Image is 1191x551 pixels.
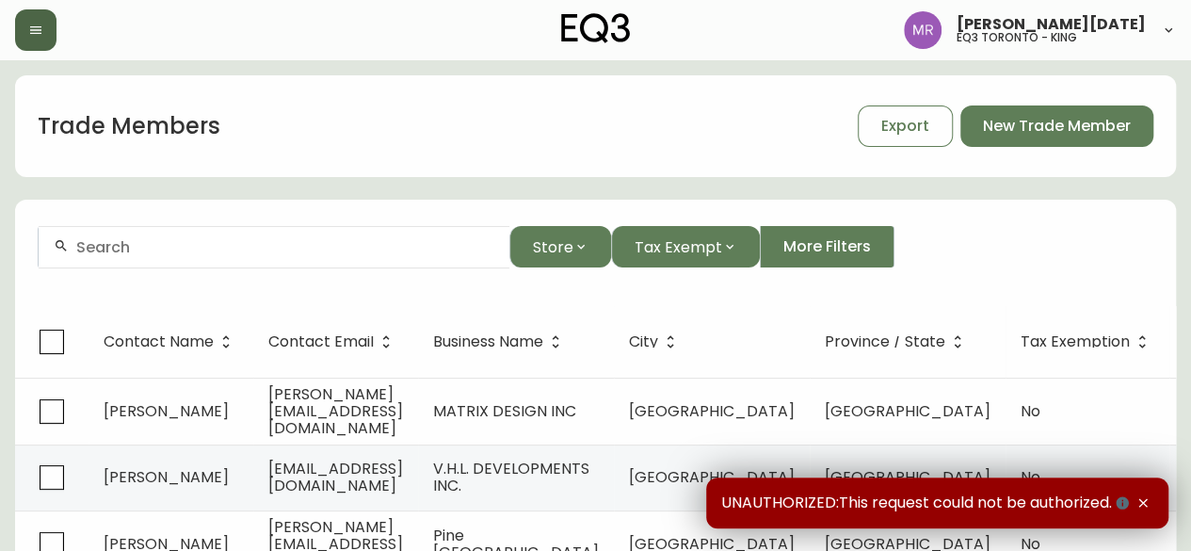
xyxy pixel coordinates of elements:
[268,458,403,496] span: [EMAIL_ADDRESS][DOMAIN_NAME]
[433,458,589,496] span: V.H.L. DEVELOPMENTS INC.
[268,333,398,350] span: Contact Email
[629,400,795,422] span: [GEOGRAPHIC_DATA]
[983,116,1131,137] span: New Trade Member
[957,17,1146,32] span: [PERSON_NAME][DATE]
[433,333,568,350] span: Business Name
[904,11,942,49] img: 433a7fc21d7050a523c0a08e44de74d9
[825,333,970,350] span: Province / State
[1021,336,1130,348] span: Tax Exemption
[629,336,658,348] span: City
[38,110,220,142] h1: Trade Members
[783,236,871,257] span: More Filters
[104,466,229,488] span: [PERSON_NAME]
[509,226,611,267] button: Store
[561,13,631,43] img: logo
[721,493,1133,513] span: UNAUTHORIZED:This request could not be authorized.
[760,226,894,267] button: More Filters
[1021,333,1154,350] span: Tax Exemption
[960,105,1153,147] button: New Trade Member
[858,105,953,147] button: Export
[1021,400,1040,422] span: No
[635,235,722,259] span: Tax Exempt
[825,336,945,348] span: Province / State
[629,333,683,350] span: City
[825,400,990,422] span: [GEOGRAPHIC_DATA]
[104,333,238,350] span: Contact Name
[433,400,576,422] span: MATRIX DESIGN INC
[533,235,573,259] span: Store
[629,466,795,488] span: [GEOGRAPHIC_DATA]
[957,32,1077,43] h5: eq3 toronto - king
[881,116,929,137] span: Export
[825,466,990,488] span: [GEOGRAPHIC_DATA]
[76,238,494,256] input: Search
[268,383,403,439] span: [PERSON_NAME][EMAIL_ADDRESS][DOMAIN_NAME]
[104,336,214,348] span: Contact Name
[268,336,374,348] span: Contact Email
[1021,466,1040,488] span: No
[433,336,543,348] span: Business Name
[611,226,760,267] button: Tax Exempt
[104,400,229,422] span: [PERSON_NAME]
